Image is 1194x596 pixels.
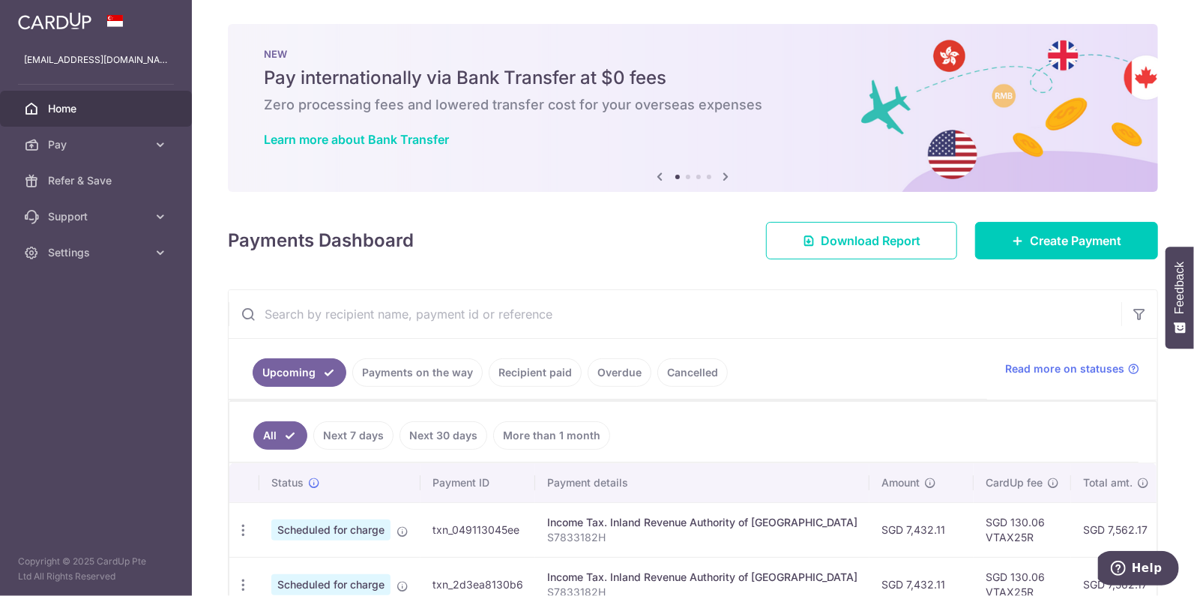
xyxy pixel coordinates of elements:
[420,502,535,557] td: txn_049113045ee
[271,574,391,595] span: Scheduled for charge
[1166,247,1194,349] button: Feedback - Show survey
[228,24,1158,192] img: Bank transfer banner
[48,137,147,152] span: Pay
[253,421,307,450] a: All
[264,48,1122,60] p: NEW
[489,358,582,387] a: Recipient paid
[493,421,610,450] a: More than 1 month
[264,96,1122,114] h6: Zero processing fees and lowered transfer cost for your overseas expenses
[48,245,147,260] span: Settings
[18,12,91,30] img: CardUp
[1030,232,1121,250] span: Create Payment
[821,232,920,250] span: Download Report
[1005,361,1124,376] span: Read more on statuses
[420,463,535,502] th: Payment ID
[264,132,449,147] a: Learn more about Bank Transfer
[974,502,1071,557] td: SGD 130.06 VTAX25R
[271,520,391,541] span: Scheduled for charge
[869,502,974,557] td: SGD 7,432.11
[1173,262,1187,314] span: Feedback
[547,570,857,585] div: Income Tax. Inland Revenue Authority of [GEOGRAPHIC_DATA]
[1005,361,1139,376] a: Read more on statuses
[24,52,168,67] p: [EMAIL_ADDRESS][DOMAIN_NAME]
[547,515,857,530] div: Income Tax. Inland Revenue Authority of [GEOGRAPHIC_DATA]
[352,358,483,387] a: Payments on the way
[975,222,1158,259] a: Create Payment
[271,475,304,490] span: Status
[253,358,346,387] a: Upcoming
[986,475,1043,490] span: CardUp fee
[264,66,1122,90] h5: Pay internationally via Bank Transfer at $0 fees
[588,358,651,387] a: Overdue
[313,421,394,450] a: Next 7 days
[547,530,857,545] p: S7833182H
[48,173,147,188] span: Refer & Save
[229,290,1121,338] input: Search by recipient name, payment id or reference
[881,475,920,490] span: Amount
[1098,551,1179,589] iframe: Opens a widget where you can find more information
[766,222,957,259] a: Download Report
[1083,475,1133,490] span: Total amt.
[535,463,869,502] th: Payment details
[1071,502,1174,557] td: SGD 7,562.17
[399,421,487,450] a: Next 30 days
[48,101,147,116] span: Home
[657,358,728,387] a: Cancelled
[228,227,414,254] h4: Payments Dashboard
[48,209,147,224] span: Support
